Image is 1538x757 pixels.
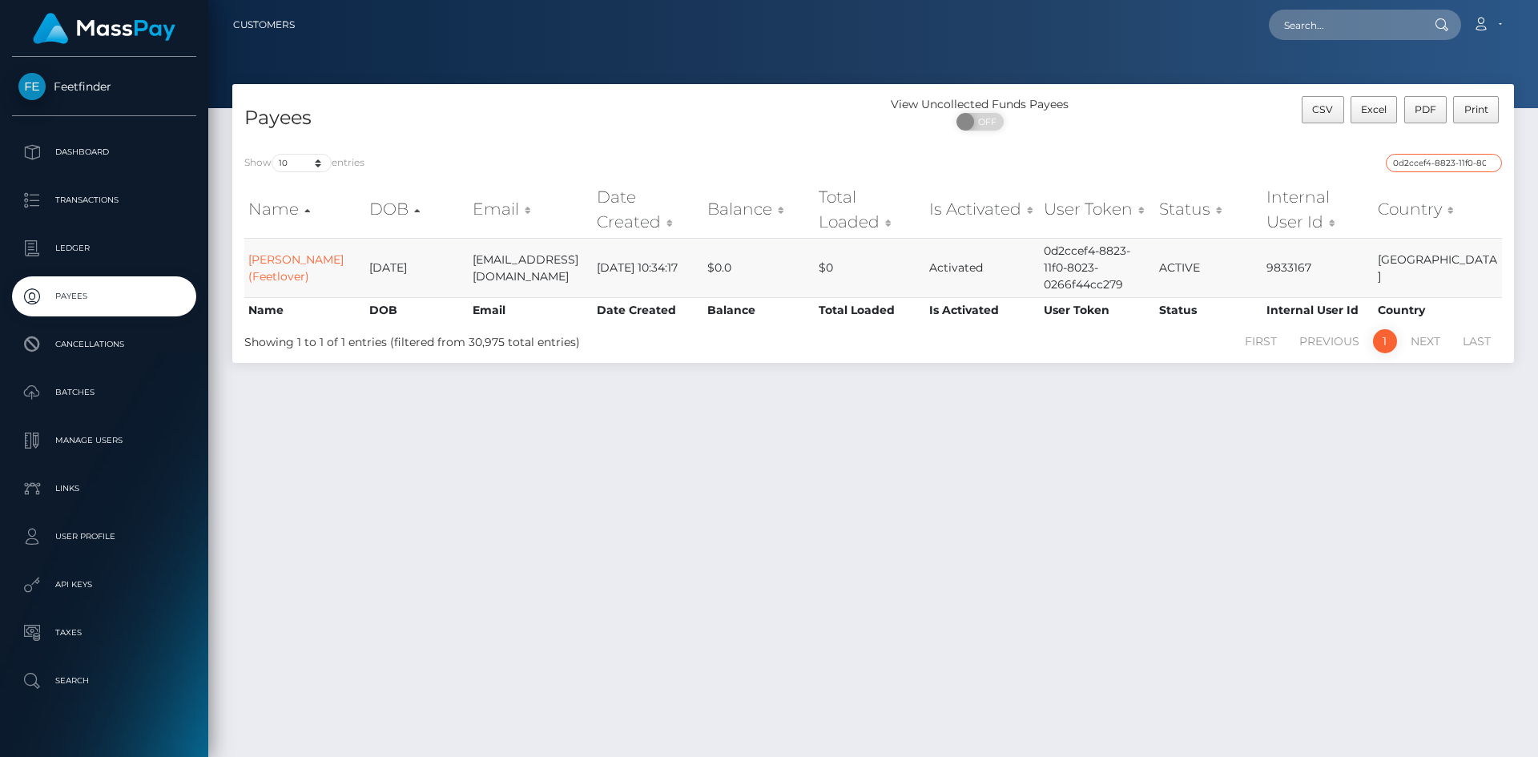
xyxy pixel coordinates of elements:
div: View Uncollected Funds Payees [873,96,1087,113]
td: $0.0 [703,238,815,297]
img: Feetfinder [18,73,46,100]
img: MassPay Logo [33,13,175,44]
p: Search [18,669,190,693]
th: Internal User Id: activate to sort column ascending [1262,181,1373,238]
th: Balance [703,297,815,323]
span: Excel [1361,103,1387,115]
td: $0 [815,238,925,297]
a: Links [12,469,196,509]
th: Date Created [593,297,704,323]
a: Cancellations [12,324,196,364]
p: Transactions [18,188,190,212]
p: Dashboard [18,140,190,164]
td: 9833167 [1262,238,1373,297]
th: Name [244,297,365,323]
th: Status [1155,297,1262,323]
a: Ledger [12,228,196,268]
p: Payees [18,284,190,308]
p: Taxes [18,621,190,645]
a: Search [12,661,196,701]
a: API Keys [12,565,196,605]
select: Showentries [272,154,332,172]
span: Feetfinder [12,79,196,94]
p: Links [18,477,190,501]
th: Is Activated [925,297,1040,323]
a: Manage Users [12,421,196,461]
th: Total Loaded: activate to sort column ascending [815,181,925,238]
a: Customers [233,8,295,42]
button: PDF [1404,96,1447,123]
a: 1 [1373,329,1397,353]
input: Search transactions [1386,154,1502,172]
label: Show entries [244,154,364,172]
h4: Payees [244,104,861,132]
p: Ledger [18,236,190,260]
th: Status: activate to sort column ascending [1155,181,1262,238]
button: Excel [1351,96,1398,123]
td: [EMAIL_ADDRESS][DOMAIN_NAME] [469,238,593,297]
th: DOB: activate to sort column descending [365,181,469,238]
th: Name: activate to sort column ascending [244,181,365,238]
span: OFF [965,113,1005,131]
a: Batches [12,372,196,413]
a: Taxes [12,613,196,653]
td: ACTIVE [1155,238,1262,297]
p: Cancellations [18,332,190,356]
p: Manage Users [18,429,190,453]
td: [DATE] 10:34:17 [593,238,704,297]
td: 0d2ccef4-8823-11f0-8023-0266f44cc279 [1040,238,1156,297]
a: Transactions [12,180,196,220]
p: API Keys [18,573,190,597]
a: Payees [12,276,196,316]
th: User Token: activate to sort column ascending [1040,181,1156,238]
th: Total Loaded [815,297,925,323]
th: Email [469,297,593,323]
p: User Profile [18,525,190,549]
th: Date Created: activate to sort column ascending [593,181,704,238]
td: [DATE] [365,238,469,297]
span: PDF [1415,103,1436,115]
td: Activated [925,238,1040,297]
input: Search... [1269,10,1419,40]
th: Country: activate to sort column ascending [1374,181,1502,238]
th: Country [1374,297,1502,323]
button: CSV [1302,96,1344,123]
th: Balance: activate to sort column ascending [703,181,815,238]
p: Batches [18,381,190,405]
th: Internal User Id [1262,297,1373,323]
span: CSV [1312,103,1333,115]
a: Dashboard [12,132,196,172]
th: DOB [365,297,469,323]
a: User Profile [12,517,196,557]
td: [GEOGRAPHIC_DATA] [1374,238,1502,297]
th: Email: activate to sort column ascending [469,181,593,238]
div: Showing 1 to 1 of 1 entries (filtered from 30,975 total entries) [244,328,755,351]
th: Is Activated: activate to sort column ascending [925,181,1040,238]
a: [PERSON_NAME] (Feetlover) [248,252,344,284]
span: Print [1464,103,1488,115]
button: Print [1453,96,1499,123]
th: User Token [1040,297,1156,323]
